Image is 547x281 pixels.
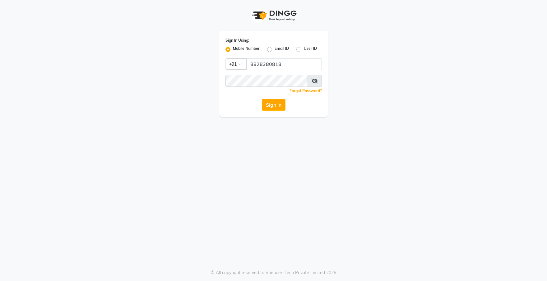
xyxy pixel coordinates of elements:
img: logo1.svg [249,6,299,25]
button: Sign In [262,99,285,111]
label: Sign In Using: [225,38,249,43]
a: Forgot Password? [290,88,322,93]
label: Mobile Number [233,46,260,53]
input: Username [246,58,322,70]
label: Email ID [275,46,289,53]
label: User ID [304,46,317,53]
input: Username [225,75,308,87]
